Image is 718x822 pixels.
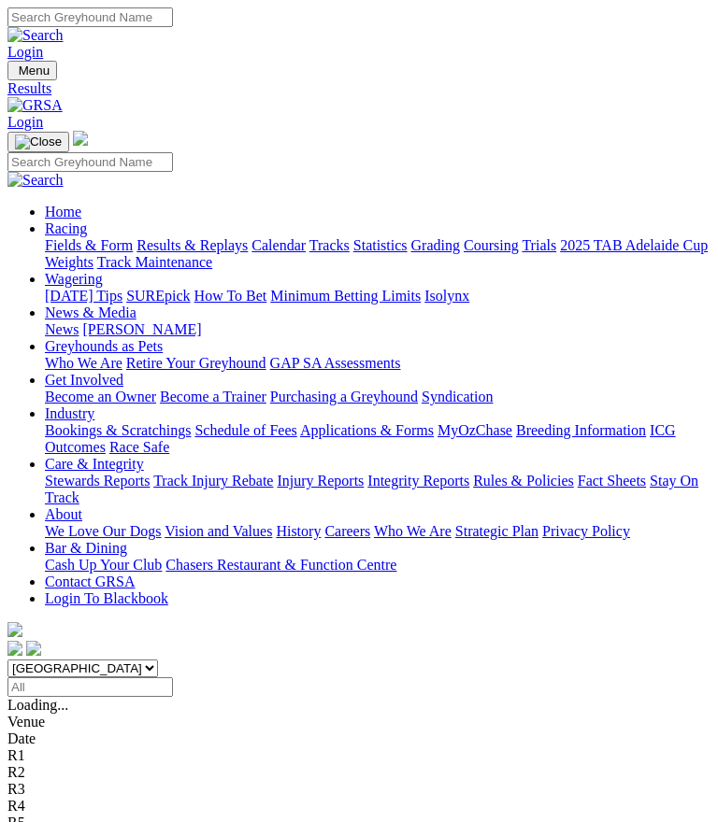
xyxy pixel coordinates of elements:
a: Weights [45,254,93,270]
a: Calendar [251,237,306,253]
a: Stewards Reports [45,473,150,489]
a: Track Maintenance [97,254,212,270]
img: logo-grsa-white.png [7,622,22,637]
div: News & Media [45,321,711,338]
a: Careers [324,523,370,539]
div: Care & Integrity [45,473,711,506]
button: Toggle navigation [7,132,69,152]
a: Industry [45,405,94,421]
a: Fields & Form [45,237,133,253]
a: Tracks [309,237,350,253]
a: ICG Outcomes [45,422,676,455]
a: Get Involved [45,372,123,388]
a: Racing [45,220,87,236]
button: Toggle navigation [7,61,57,80]
div: Racing [45,237,711,271]
a: Syndication [422,389,493,404]
a: Strategic Plan [455,523,538,539]
a: MyOzChase [438,422,512,438]
a: About [45,506,82,522]
a: Minimum Betting Limits [270,288,421,304]
a: Become a Trainer [160,389,266,404]
div: Bar & Dining [45,557,711,574]
div: R3 [7,781,711,798]
a: Retire Your Greyhound [126,355,266,371]
input: Search [7,152,173,172]
input: Select date [7,677,173,697]
a: Who We Are [374,523,452,539]
a: Care & Integrity [45,456,144,472]
img: facebook.svg [7,641,22,656]
a: Integrity Reports [367,473,469,489]
img: Search [7,172,64,189]
div: Wagering [45,288,711,305]
a: Login [7,44,43,60]
a: 2025 TAB Adelaide Cup [560,237,708,253]
a: News [45,321,79,337]
img: Search [7,27,64,44]
a: Wagering [45,271,103,287]
a: Results & Replays [136,237,248,253]
a: SUREpick [126,288,190,304]
a: Race Safe [109,439,169,455]
a: Bookings & Scratchings [45,422,191,438]
a: Applications & Forms [300,422,434,438]
a: Login To Blackbook [45,590,168,606]
div: Get Involved [45,389,711,405]
div: Industry [45,422,711,456]
a: Bar & Dining [45,540,127,556]
a: Coursing [464,237,519,253]
img: logo-grsa-white.png [73,131,88,146]
a: How To Bet [194,288,267,304]
a: Contact GRSA [45,574,135,589]
a: Fact Sheets [578,473,646,489]
div: R4 [7,798,711,815]
div: R1 [7,747,711,764]
a: Privacy Policy [542,523,630,539]
a: Who We Are [45,355,122,371]
a: Rules & Policies [473,473,574,489]
a: Cash Up Your Club [45,557,162,573]
a: Vision and Values [165,523,272,539]
a: Login [7,114,43,130]
a: Breeding Information [516,422,646,438]
span: Menu [19,64,50,78]
div: About [45,523,711,540]
input: Search [7,7,173,27]
a: Purchasing a Greyhound [270,389,418,404]
span: Loading... [7,697,68,713]
img: twitter.svg [26,641,41,656]
a: GAP SA Assessments [270,355,401,371]
a: Statistics [353,237,408,253]
a: Isolynx [424,288,469,304]
a: Grading [411,237,460,253]
a: News & Media [45,305,136,320]
a: Greyhounds as Pets [45,338,163,354]
div: Greyhounds as Pets [45,355,711,372]
a: Become an Owner [45,389,156,404]
a: Injury Reports [277,473,364,489]
a: Home [45,204,81,220]
a: [PERSON_NAME] [82,321,201,337]
img: GRSA [7,97,63,114]
a: Track Injury Rebate [153,473,273,489]
img: Close [15,135,62,149]
a: Stay On Track [45,473,698,505]
a: Results [7,80,711,97]
a: Schedule of Fees [194,422,296,438]
a: Chasers Restaurant & Function Centre [165,557,396,573]
a: History [276,523,321,539]
a: Trials [522,237,556,253]
a: [DATE] Tips [45,288,122,304]
div: R2 [7,764,711,781]
div: Venue [7,714,711,730]
div: Date [7,730,711,747]
a: We Love Our Dogs [45,523,161,539]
